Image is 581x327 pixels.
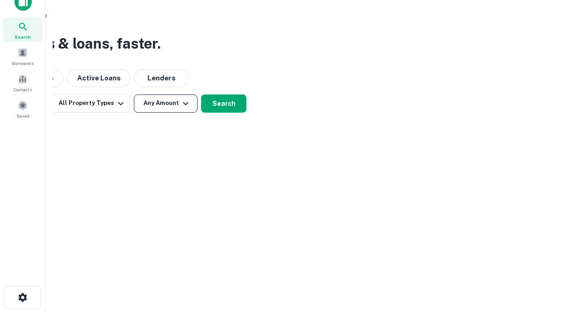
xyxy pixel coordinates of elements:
[12,59,34,67] span: Borrowers
[14,86,32,93] span: Contacts
[3,44,43,69] a: Borrowers
[3,70,43,95] a: Contacts
[51,94,130,113] button: All Property Types
[3,97,43,121] a: Saved
[134,94,197,113] button: Any Amount
[16,112,30,119] span: Saved
[3,18,43,42] a: Search
[536,254,581,298] iframe: Chat Widget
[134,69,189,87] button: Lenders
[15,33,31,40] span: Search
[201,94,246,113] button: Search
[67,69,131,87] button: Active Loans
